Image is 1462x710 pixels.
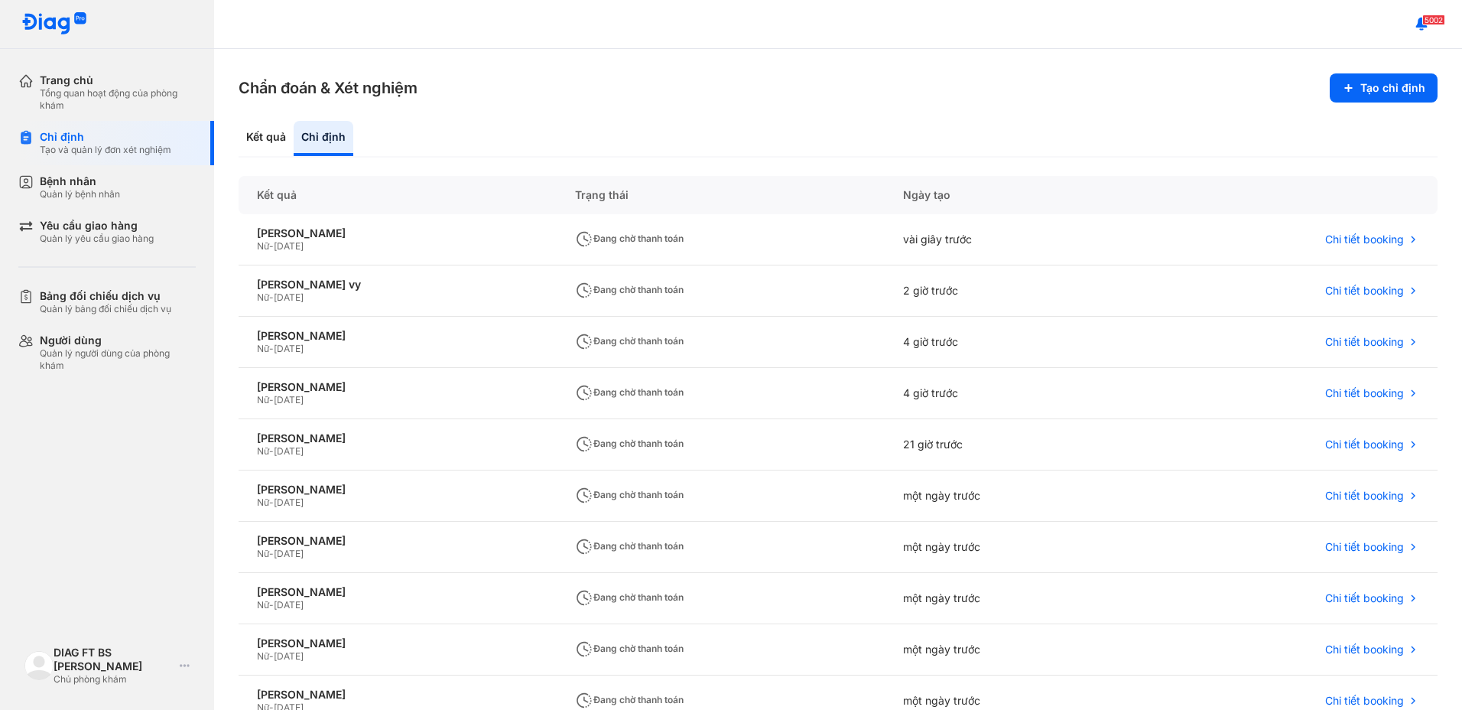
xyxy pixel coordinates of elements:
img: logo [21,12,87,36]
div: Trạng thái [557,176,885,214]
div: [PERSON_NAME] [257,688,538,702]
span: Chi tiết booking [1325,438,1404,451]
div: một ngày trước [885,624,1142,676]
div: một ngày trước [885,573,1142,624]
span: - [269,343,274,354]
span: Đang chờ thanh toán [575,335,684,347]
span: Chi tiết booking [1325,643,1404,656]
span: 5002 [1422,15,1445,25]
span: - [269,394,274,405]
span: Nữ [257,548,269,559]
div: [PERSON_NAME] [257,329,538,343]
div: Yêu cầu giao hàng [40,219,154,233]
span: Đang chờ thanh toán [575,694,684,705]
div: Chỉ định [294,121,353,156]
div: Quản lý yêu cầu giao hàng [40,233,154,245]
span: Nữ [257,394,269,405]
div: 21 giờ trước [885,419,1142,471]
span: - [269,291,274,303]
div: Chủ phòng khám [54,673,174,686]
span: [DATE] [274,394,304,405]
div: Quản lý người dùng của phòng khám [40,347,196,372]
span: - [269,240,274,252]
div: Tạo và quản lý đơn xét nghiệm [40,144,171,156]
span: Đang chờ thanh toán [575,233,684,244]
span: [DATE] [274,650,304,662]
span: Đang chờ thanh toán [575,643,684,654]
div: Quản lý bệnh nhân [40,188,120,200]
div: [PERSON_NAME] [257,637,538,650]
div: Quản lý bảng đối chiếu dịch vụ [40,303,171,315]
div: [PERSON_NAME] vy [257,278,538,291]
div: Tổng quan hoạt động của phòng khám [40,87,196,112]
span: Nữ [257,240,269,252]
span: - [269,548,274,559]
span: [DATE] [274,548,304,559]
div: Bảng đối chiếu dịch vụ [40,289,171,303]
span: Nữ [257,599,269,611]
span: Đang chờ thanh toán [575,540,684,552]
div: Bệnh nhân [40,174,120,188]
span: [DATE] [274,291,304,303]
div: một ngày trước [885,522,1142,573]
span: Nữ [257,343,269,354]
div: 4 giờ trước [885,368,1142,419]
span: Chi tiết booking [1325,386,1404,400]
button: Tạo chỉ định [1330,73,1438,103]
span: - [269,599,274,611]
span: Chi tiết booking [1325,591,1404,605]
img: logo [24,651,54,680]
div: Người dùng [40,334,196,347]
div: Ngày tạo [885,176,1142,214]
span: Đang chờ thanh toán [575,591,684,603]
h3: Chẩn đoán & Xét nghiệm [239,77,417,99]
div: vài giây trước [885,214,1142,265]
span: Đang chờ thanh toán [575,438,684,449]
span: [DATE] [274,497,304,508]
div: [PERSON_NAME] [257,585,538,599]
div: [PERSON_NAME] [257,483,538,497]
span: [DATE] [274,343,304,354]
span: Chi tiết booking [1325,489,1404,503]
span: Đang chờ thanh toán [575,386,684,398]
span: Đang chờ thanh toán [575,489,684,500]
div: 4 giờ trước [885,317,1142,368]
span: Chi tiết booking [1325,284,1404,298]
div: Chỉ định [40,130,171,144]
div: [PERSON_NAME] [257,432,538,445]
span: Chi tiết booking [1325,233,1404,246]
span: Nữ [257,650,269,662]
span: Chi tiết booking [1325,694,1404,708]
span: - [269,497,274,508]
div: Kết quả [239,176,557,214]
div: Trang chủ [40,73,196,87]
div: 2 giờ trước [885,265,1142,317]
span: Đang chờ thanh toán [575,284,684,295]
span: - [269,445,274,457]
span: Nữ [257,445,269,457]
span: [DATE] [274,445,304,457]
div: [PERSON_NAME] [257,226,538,240]
div: một ngày trước [885,471,1142,522]
span: Chi tiết booking [1325,335,1404,349]
span: [DATE] [274,599,304,611]
div: [PERSON_NAME] [257,534,538,548]
span: [DATE] [274,240,304,252]
div: [PERSON_NAME] [257,380,538,394]
div: Kết quả [239,121,294,156]
span: Nữ [257,291,269,303]
span: - [269,650,274,662]
span: Nữ [257,497,269,508]
span: Chi tiết booking [1325,540,1404,554]
div: DIAG FT BS [PERSON_NAME] [54,646,174,673]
